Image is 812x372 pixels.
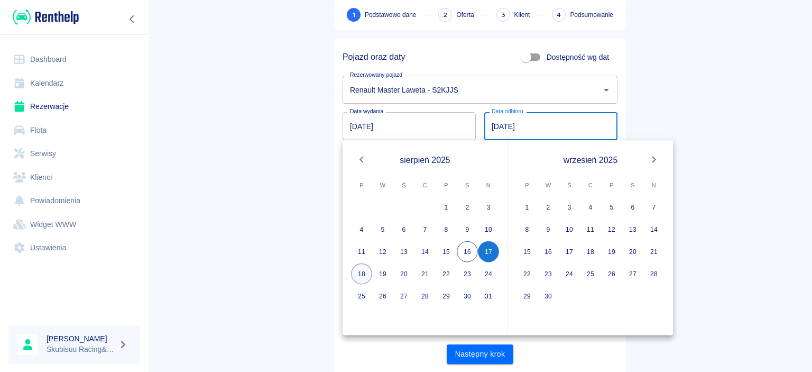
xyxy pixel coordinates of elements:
[8,166,140,189] a: Klienci
[343,112,476,140] input: DD.MM.YYYY
[353,10,355,21] span: 1
[436,219,457,240] button: 8
[436,197,457,218] button: 1
[516,241,538,262] button: 15
[644,175,663,196] span: niedziela
[8,119,140,142] a: Flota
[351,219,372,240] button: 4
[436,241,457,262] button: 15
[456,10,474,20] span: Oferta
[8,48,140,71] a: Dashboard
[372,286,393,307] button: 26
[372,264,393,285] button: 19
[559,219,580,240] button: 10
[8,71,140,95] a: Kalendarz
[538,264,559,285] button: 23
[437,175,456,196] span: piątek
[518,175,537,196] span: poniedziałek
[8,142,140,166] a: Serwisy
[414,286,436,307] button: 28
[516,197,538,218] button: 1
[570,10,613,20] span: Podsumowanie
[560,175,579,196] span: środa
[393,241,414,262] button: 13
[559,197,580,218] button: 3
[580,264,601,285] button: 25
[643,197,665,218] button: 7
[564,153,618,166] span: wrzesień 2025
[365,10,416,20] span: Podstawowe dane
[581,175,600,196] span: czwartek
[373,175,392,196] span: wtorek
[457,219,478,240] button: 9
[516,264,538,285] button: 22
[601,197,622,218] button: 5
[414,241,436,262] button: 14
[599,83,614,97] button: Otwórz
[547,52,609,63] span: Dostępność wg dat
[47,333,114,344] h6: [PERSON_NAME]
[350,71,402,79] label: Rezerwowany pojazd
[8,213,140,237] a: Widget WWW
[479,175,498,196] span: niedziela
[643,149,665,170] button: Next month
[622,264,643,285] button: 27
[351,241,372,262] button: 11
[501,10,505,21] span: 3
[622,197,643,218] button: 6
[372,241,393,262] button: 12
[350,107,383,115] label: Data wydania
[478,264,499,285] button: 24
[601,219,622,240] button: 12
[8,236,140,260] a: Ustawienia
[492,107,523,115] label: Data odbioru
[643,219,665,240] button: 14
[372,219,393,240] button: 5
[601,241,622,262] button: 19
[416,175,435,196] span: czwartek
[580,197,601,218] button: 4
[538,197,559,218] button: 2
[478,241,499,262] button: 17
[484,112,617,140] input: DD.MM.YYYY
[414,264,436,285] button: 21
[393,286,414,307] button: 27
[559,264,580,285] button: 24
[622,241,643,262] button: 20
[457,197,478,218] button: 2
[8,95,140,119] a: Rezerwacje
[394,175,413,196] span: środa
[478,286,499,307] button: 31
[351,286,372,307] button: 25
[580,241,601,262] button: 18
[539,175,558,196] span: wtorek
[393,219,414,240] button: 6
[457,264,478,285] button: 23
[559,241,580,262] button: 17
[557,10,561,21] span: 4
[458,175,477,196] span: sobota
[351,264,372,285] button: 18
[478,219,499,240] button: 10
[414,219,436,240] button: 7
[400,153,450,166] span: sierpień 2025
[47,344,114,355] p: Skubisuu Racing&Rent
[516,286,538,307] button: 29
[351,149,372,170] button: Previous month
[8,8,79,26] a: Renthelp logo
[602,175,621,196] span: piątek
[13,8,79,26] img: Renthelp logo
[516,219,538,240] button: 8
[514,10,530,20] span: Klient
[538,219,559,240] button: 9
[538,286,559,307] button: 30
[343,52,405,62] h5: Pojazd oraz daty
[393,264,414,285] button: 20
[8,189,140,213] a: Powiadomienia
[447,344,514,364] button: Następny krok
[580,219,601,240] button: 11
[538,241,559,262] button: 16
[436,286,457,307] button: 29
[457,241,478,262] button: 16
[124,12,140,26] button: Zwiń nawigację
